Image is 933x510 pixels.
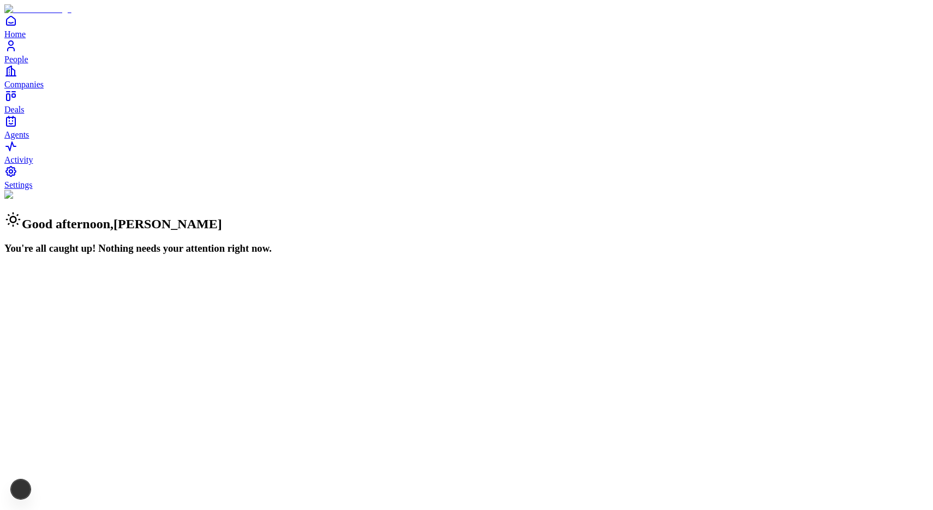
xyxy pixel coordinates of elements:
span: Settings [4,180,33,189]
a: Companies [4,64,929,89]
span: Activity [4,155,33,164]
a: Agents [4,115,929,139]
a: Deals [4,90,929,114]
span: Agents [4,130,29,139]
a: Home [4,14,929,39]
img: Item Brain Logo [4,4,71,14]
img: Background [4,190,56,200]
span: Deals [4,105,24,114]
span: Home [4,29,26,39]
h2: Good afternoon , [PERSON_NAME] [4,211,929,232]
span: Companies [4,80,44,89]
a: Settings [4,165,929,189]
a: Activity [4,140,929,164]
h3: You're all caught up! Nothing needs your attention right now. [4,242,929,254]
span: People [4,55,28,64]
a: People [4,39,929,64]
